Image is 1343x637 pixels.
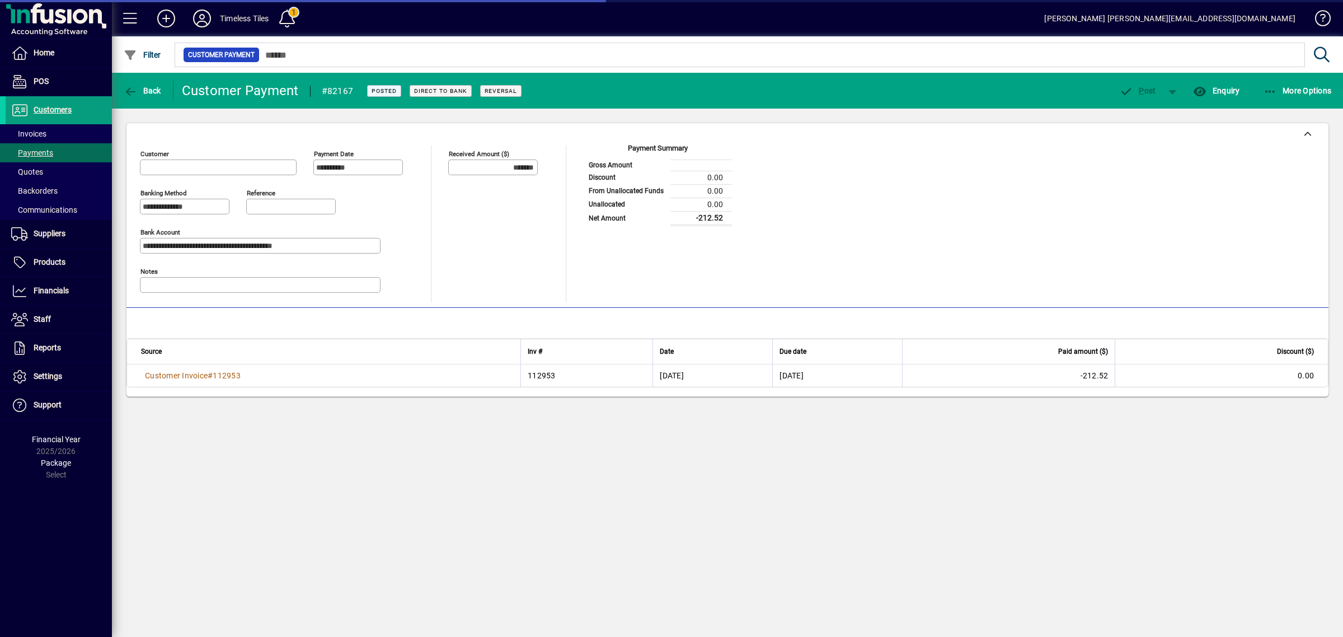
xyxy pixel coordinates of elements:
span: Customer Payment [188,49,255,60]
a: Financials [6,277,112,305]
a: Quotes [6,162,112,181]
a: Invoices [6,124,112,143]
span: More Options [1264,86,1332,95]
span: Financial Year [32,435,81,444]
span: Customer Invoice [145,371,208,380]
span: Reports [34,343,61,352]
td: Discount [583,171,670,184]
button: Add [148,8,184,29]
td: -212.52 [670,211,732,225]
span: Communications [11,205,77,214]
span: Support [34,400,62,409]
div: #82167 [322,82,354,100]
button: More Options [1261,81,1335,101]
span: Package [41,458,71,467]
span: Backorders [11,186,58,195]
td: -212.52 [902,364,1115,387]
span: Due date [779,345,806,358]
td: 0.00 [670,171,732,184]
a: Suppliers [6,220,112,248]
span: Financials [34,286,69,295]
span: Quotes [11,167,43,176]
td: 0.00 [1115,364,1328,387]
button: Filter [121,45,164,65]
span: P [1139,86,1144,95]
span: Enquiry [1193,86,1239,95]
span: Invoices [11,129,46,138]
span: Back [124,86,161,95]
span: Discount ($) [1277,345,1314,358]
span: Direct to bank [414,87,467,95]
span: Filter [124,50,161,59]
span: Home [34,48,54,57]
span: POS [34,77,49,86]
td: 0.00 [670,198,732,211]
span: Inv # [528,345,542,358]
span: ost [1120,86,1156,95]
span: Staff [34,315,51,324]
a: Staff [6,306,112,334]
td: [DATE] [772,364,901,387]
a: Products [6,249,112,277]
td: Net Amount [583,211,670,225]
mat-label: Bank Account [140,228,180,236]
mat-label: Banking method [140,189,187,197]
td: Unallocated [583,198,670,211]
button: Back [121,81,164,101]
span: Payments [11,148,53,157]
td: 0.00 [670,184,732,198]
div: Customer Payment [182,82,299,100]
span: Reversal [485,87,517,95]
span: Posted [372,87,397,95]
div: [PERSON_NAME] [PERSON_NAME][EMAIL_ADDRESS][DOMAIN_NAME] [1044,10,1295,27]
app-page-header-button: Back [112,81,173,101]
span: Products [34,257,65,266]
div: Timeless Tiles [220,10,269,27]
a: Support [6,391,112,419]
app-page-summary-card: Payment Summary [583,146,732,226]
td: From Unallocated Funds [583,184,670,198]
span: Settings [34,372,62,381]
div: Payment Summary [583,143,732,160]
a: POS [6,68,112,96]
span: Customers [34,105,72,114]
mat-label: Received Amount ($) [449,150,509,158]
button: Post [1114,81,1162,101]
mat-label: Payment Date [314,150,354,158]
a: Backorders [6,181,112,200]
mat-label: Customer [140,150,169,158]
mat-label: Reference [247,189,275,197]
a: Customer Invoice#112953 [141,369,245,382]
a: Payments [6,143,112,162]
span: Date [660,345,674,358]
td: 112953 [520,364,652,387]
span: Source [141,345,162,358]
td: [DATE] [652,364,772,387]
a: Communications [6,200,112,219]
span: Paid amount ($) [1058,345,1108,358]
span: 112953 [213,371,241,380]
a: Reports [6,334,112,362]
td: Gross Amount [583,160,670,171]
a: Knowledge Base [1307,2,1329,39]
button: Enquiry [1190,81,1242,101]
mat-label: Notes [140,268,158,275]
span: Suppliers [34,229,65,238]
a: Home [6,39,112,67]
a: Settings [6,363,112,391]
button: Profile [184,8,220,29]
span: # [208,371,213,380]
